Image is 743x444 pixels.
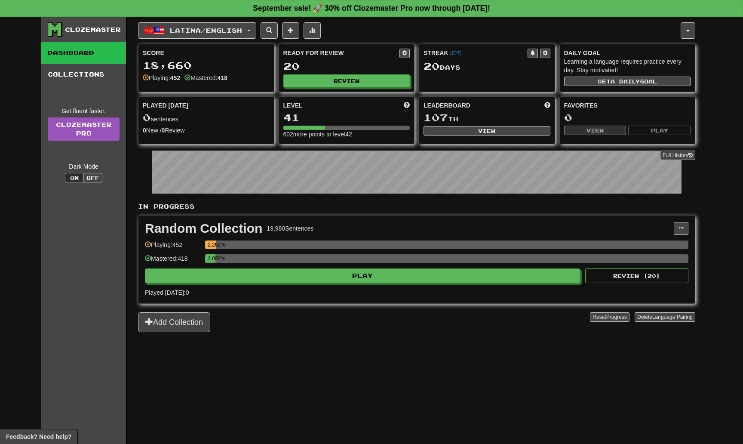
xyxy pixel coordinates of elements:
[143,111,151,123] span: 0
[585,268,688,283] button: Review (20)
[145,268,580,283] button: Play
[48,117,120,141] a: ClozemasterPro
[145,254,201,268] div: Mastered: 418
[424,112,550,123] div: th
[564,126,626,135] button: View
[304,22,321,39] button: More stats
[143,49,270,57] div: Score
[282,22,299,39] button: Add sentence to collection
[628,126,691,135] button: Play
[208,240,216,249] div: 2.262%
[170,27,242,34] span: Latina / English
[424,111,448,123] span: 107
[283,130,410,139] div: 602 more points to level 42
[283,112,410,123] div: 41
[611,78,640,84] span: a daily
[267,224,313,233] div: 19,980 Sentences
[143,60,270,71] div: 18,660
[217,74,227,81] strong: 418
[424,61,550,72] div: Day s
[143,127,146,134] strong: 0
[283,74,410,87] button: Review
[253,4,490,12] strong: September sale! 🚀 30% off Clozemaster Pro now through [DATE]!
[564,112,691,123] div: 0
[606,314,627,320] span: Progress
[48,107,120,115] div: Get fluent faster.
[162,127,165,134] strong: 0
[184,74,227,82] div: Mastered:
[404,101,410,110] span: Score more points to level up
[145,222,262,235] div: Random Collection
[283,49,400,57] div: Ready for Review
[143,101,188,110] span: Played [DATE]
[138,22,256,39] button: Latina/English
[564,57,691,74] div: Learning a language requires practice every day. Stay motivated!
[424,60,440,72] span: 20
[424,101,470,110] span: Leaderboard
[590,312,629,322] button: ResetProgress
[65,173,84,182] button: On
[143,74,180,82] div: Playing:
[138,202,695,211] p: In Progress
[208,254,215,263] div: 2.092%
[564,77,691,86] button: Seta dailygoal
[283,101,303,110] span: Level
[652,314,693,320] span: Language Pairing
[143,112,270,123] div: sentences
[143,126,270,135] div: New / Review
[170,74,180,81] strong: 452
[450,50,461,56] a: (IDT)
[145,289,189,296] span: Played [DATE]: 0
[83,173,102,182] button: Off
[138,312,210,332] button: Add Collection
[635,312,695,322] button: DeleteLanguage Pairing
[41,64,126,85] a: Collections
[65,25,121,34] div: Clozemaster
[564,101,691,110] div: Favorites
[48,162,120,171] div: Dark Mode
[6,432,71,441] span: Open feedback widget
[544,101,550,110] span: This week in points, UTC
[283,61,410,71] div: 20
[41,42,126,64] a: Dashboard
[424,126,550,136] button: View
[145,240,201,255] div: Playing: 452
[261,22,278,39] button: Search sentences
[660,151,695,160] button: Full History
[424,49,528,57] div: Streak
[564,49,691,57] div: Daily Goal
